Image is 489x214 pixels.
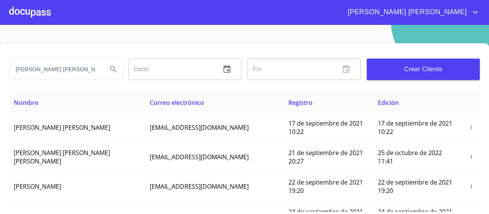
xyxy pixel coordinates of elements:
[104,60,123,78] button: Search
[150,182,249,191] span: [EMAIL_ADDRESS][DOMAIN_NAME]
[342,6,471,18] span: [PERSON_NAME] [PERSON_NAME]
[373,64,474,75] span: Crear Cliente
[288,149,363,165] span: 21 de septiembre de 2021 20:27
[150,98,204,107] span: Correo electrónico
[378,119,452,136] span: 17 de septiembre de 2021 10:22
[288,98,313,107] span: Registro
[288,178,363,195] span: 22 de septiembre de 2021 19:20
[288,119,363,136] span: 17 de septiembre de 2021 10:22
[14,123,110,132] span: [PERSON_NAME] [PERSON_NAME]
[342,6,480,18] button: account of current user
[14,98,38,107] span: Nombre
[367,59,480,80] button: Crear Cliente
[378,98,399,107] span: Edición
[14,182,61,191] span: [PERSON_NAME]
[10,59,101,80] input: search
[378,149,442,165] span: 25 de octubre de 2022 11:41
[150,123,249,132] span: [EMAIL_ADDRESS][DOMAIN_NAME]
[150,153,249,161] span: [EMAIL_ADDRESS][DOMAIN_NAME]
[378,178,452,195] span: 22 de septiembre de 2021 19:20
[14,149,110,165] span: [PERSON_NAME] [PERSON_NAME] [PERSON_NAME]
